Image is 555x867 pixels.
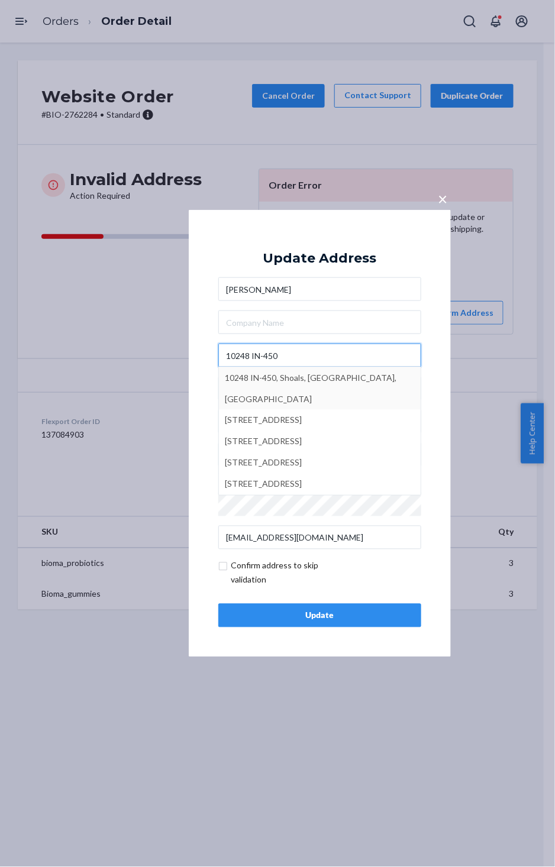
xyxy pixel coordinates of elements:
input: First & Last Name [218,277,421,301]
input: Company Name [218,310,421,334]
input: 10248 IN-450, Shoals, [GEOGRAPHIC_DATA], [GEOGRAPHIC_DATA][STREET_ADDRESS][STREET_ADDRESS][STREET... [218,344,421,367]
div: [STREET_ADDRESS] [225,431,415,452]
div: Update Address [263,251,377,266]
div: Update [228,610,411,622]
span: × [438,189,447,209]
div: [STREET_ADDRESS] [225,452,415,474]
div: [STREET_ADDRESS] [225,474,415,495]
div: 10248 IN-450, Shoals, [GEOGRAPHIC_DATA], [GEOGRAPHIC_DATA] [225,367,415,410]
button: Update [218,604,421,627]
input: Email (Only Required for International) [218,526,421,549]
div: [STREET_ADDRESS] [225,410,415,431]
